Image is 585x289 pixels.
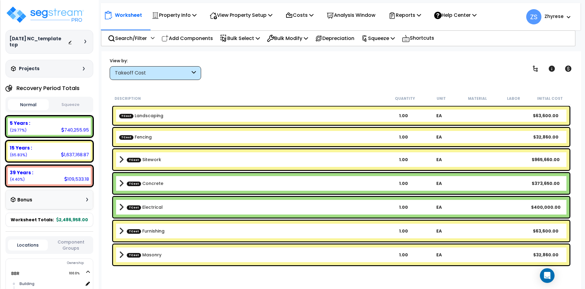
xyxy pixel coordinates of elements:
div: $32,860.00 [528,252,564,258]
a: Custom Item [127,204,163,210]
small: Initial Cost [537,96,563,101]
p: Bulk Select [220,34,260,42]
button: Normal [8,99,49,110]
a: BBR 100.0% [11,270,19,276]
div: 1.00 [386,252,421,258]
div: EA [421,134,457,140]
p: Costs [285,11,314,19]
h3: Projects [19,66,40,72]
small: Labor [507,96,520,101]
div: EA [421,204,457,210]
p: Depreciation [315,34,354,42]
div: $373,650.00 [528,180,564,186]
p: View Property Setup [210,11,272,19]
div: $63,600.00 [528,228,564,234]
button: Component Groups [51,239,91,251]
div: 1.00 [386,157,421,163]
a: Custom Item [127,252,161,258]
div: Shortcuts [399,31,438,46]
span: TCost [127,157,141,162]
p: Shortcuts [402,34,434,43]
span: 100.0% [69,270,85,277]
p: Property Info [152,11,197,19]
div: EA [421,228,457,234]
small: Description [115,96,141,101]
a: Custom Item [127,157,161,163]
img: logo_pro_r.png [5,5,85,24]
span: TCost [119,114,133,118]
p: Add Components [161,34,213,42]
a: Custom Item [119,134,152,140]
div: EA [421,113,457,119]
span: TCost [127,181,141,186]
p: Analysis Window [327,11,375,19]
small: 65.83017767087341% [10,152,27,157]
a: Custom Item [127,180,163,186]
div: 1,637,168.87 [61,151,89,158]
span: TCost [119,135,133,139]
div: Building [18,280,83,287]
p: Help Center [434,11,477,19]
div: Add Components [158,31,216,45]
span: Worksheet Totals: [11,217,54,223]
p: Bulk Modify [267,34,308,42]
div: Ownership [18,259,93,267]
small: Unit [437,96,446,101]
span: TCost [127,205,141,210]
h4: Recovery Period Totals [16,85,80,91]
span: TCost [127,253,141,257]
b: 15 Years : [10,145,32,151]
div: $63,600.00 [528,113,564,119]
div: EA [421,157,457,163]
span: ZS [526,9,541,24]
div: EA [421,180,457,186]
p: Worksheet [115,11,142,19]
p: Squeeze [361,34,395,42]
b: Zhyrese [544,13,564,20]
p: Search/Filter [108,34,147,42]
button: Squeeze [50,99,91,110]
div: 1.00 [386,228,421,234]
small: 29.765518758258082% [10,128,27,133]
div: 1.00 [386,204,421,210]
div: 1.00 [386,113,421,119]
div: View by: [110,58,201,64]
div: EA [421,252,457,258]
b: 2,486,958.00 [56,217,88,223]
small: Material [468,96,487,101]
button: Locations [8,240,48,251]
div: Depreciation [312,31,358,45]
h3: [DATE] NC_template tcp [9,36,68,48]
div: $965,660.00 [528,157,564,163]
div: Takeoff Cost [115,70,190,77]
div: 1.00 [386,134,421,140]
div: 109,533.18 [64,176,89,182]
a: Custom Item [119,113,163,119]
div: 740,255.95 [61,127,89,133]
span: TCost [127,229,141,233]
div: $32,860.00 [528,134,564,140]
p: Reports [388,11,421,19]
small: 4.404303570868507% [10,177,25,182]
b: 39 Years : [10,169,33,176]
div: $400,000.00 [528,204,564,210]
div: Open Intercom Messenger [540,268,555,283]
div: 1.00 [386,180,421,186]
small: Quantity [395,96,415,101]
h3: Bonus [17,197,32,203]
b: 5 Years : [10,120,30,126]
a: Custom Item [127,228,165,234]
